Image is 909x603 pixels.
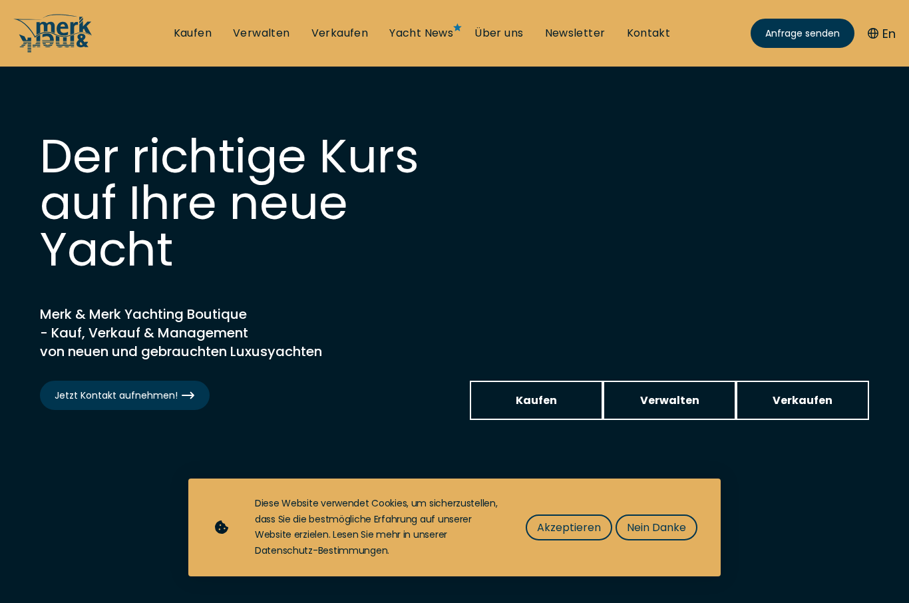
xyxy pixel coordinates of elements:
[40,133,439,273] h1: Der richtige Kurs auf Ihre neue Yacht
[255,544,387,557] a: Datenschutz-Bestimmungen
[537,519,601,536] span: Akzeptieren
[751,19,854,48] a: Anfrage senden
[516,392,557,409] span: Kaufen
[40,305,373,361] h2: Merk & Merk Yachting Boutique - Kauf, Verkauf & Management von neuen und gebrauchten Luxusyachten
[470,381,603,420] a: Kaufen
[765,27,840,41] span: Anfrage senden
[40,381,210,410] a: Jetzt Kontakt aufnehmen!
[311,26,369,41] a: Verkaufen
[603,381,736,420] a: Verwalten
[474,26,523,41] a: Über uns
[868,25,896,43] button: En
[616,514,697,540] button: Nein Danke
[526,514,612,540] button: Akzeptieren
[545,26,606,41] a: Newsletter
[640,392,699,409] span: Verwalten
[627,519,686,536] span: Nein Danke
[736,381,869,420] a: Verkaufen
[233,26,290,41] a: Verwalten
[627,26,671,41] a: Kontakt
[389,26,453,41] a: Yacht News
[55,389,195,403] span: Jetzt Kontakt aufnehmen!
[255,496,499,559] div: Diese Website verwendet Cookies, um sicherzustellen, dass Sie die bestmögliche Erfahrung auf unse...
[773,392,832,409] span: Verkaufen
[174,26,212,41] a: Kaufen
